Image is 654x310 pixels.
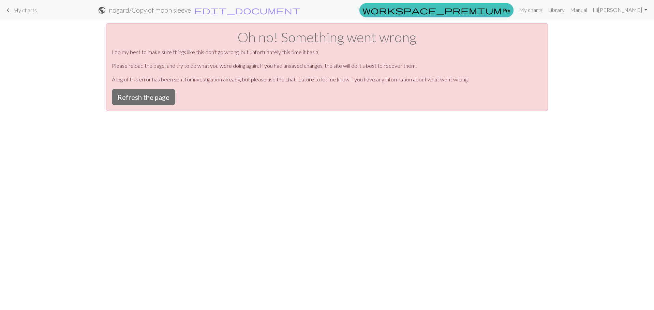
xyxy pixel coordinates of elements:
[4,4,37,16] a: My charts
[362,5,502,15] span: workspace_premium
[109,6,191,14] h2: nogard / Copy of moon sleeve
[13,7,37,13] span: My charts
[112,48,542,56] p: I do my best to make sure things like this don't go wrong, but unfortuantely this time it has :(
[545,3,567,17] a: Library
[194,5,300,15] span: edit_document
[4,5,12,15] span: keyboard_arrow_left
[359,3,514,17] a: Pro
[590,3,650,17] a: Hi[PERSON_NAME]
[567,3,590,17] a: Manual
[516,3,545,17] a: My charts
[112,29,542,45] h1: Oh no! Something went wrong
[98,5,106,15] span: public
[112,89,175,105] button: Refresh the page
[112,62,542,70] p: Please reload the page, and try to do what you were doing again. If you had unsaved changes, the ...
[112,75,542,83] p: A log of this error has been sent for investigation already, but please use the chat feature to l...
